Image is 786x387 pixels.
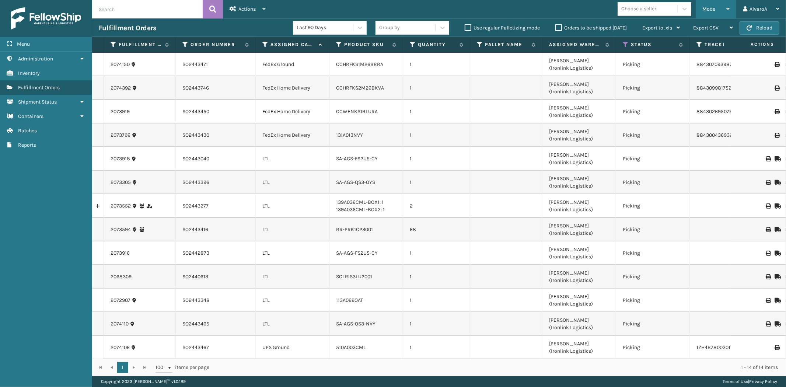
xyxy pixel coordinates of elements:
span: items per page [156,362,209,373]
a: 2074106 [111,344,130,351]
span: Menu [17,41,30,47]
td: SO2443348 [176,289,256,312]
td: SO2443416 [176,218,256,241]
td: [PERSON_NAME] (Ironlink Logistics) [542,100,616,123]
div: Last 90 Days [297,24,354,32]
td: 1 [403,336,470,359]
i: Print Label [775,109,779,114]
a: 2072907 [111,297,130,304]
a: 884300436932 [696,132,733,138]
td: SO2442873 [176,241,256,265]
td: 1 [403,289,470,312]
a: 2073919 [111,108,130,115]
td: [PERSON_NAME] (Ironlink Logistics) [542,265,616,289]
td: 1 [403,53,470,76]
label: Quantity [418,41,456,48]
td: LTL [256,241,329,265]
a: CCWENKS1BLURA [336,108,378,115]
td: Picking [616,241,690,265]
td: SO2443396 [176,171,256,194]
i: Mark as Shipped [775,298,779,303]
td: Picking [616,194,690,218]
td: 1 [403,100,470,123]
label: Assigned Carrier Service [270,41,315,48]
td: SO2443467 [176,336,256,359]
i: Print BOL [766,227,770,232]
a: SA-AGS-FS2U5-CY [336,156,378,162]
label: Pallet Name [485,41,528,48]
i: Print BOL [766,274,770,279]
a: SA-AGS-QS3-NVY [336,321,375,327]
a: 2073594 [111,226,131,233]
td: Picking [616,336,690,359]
td: Picking [616,171,690,194]
a: 1 [117,362,128,373]
span: Containers [18,113,43,119]
i: Mark as Shipped [775,227,779,232]
td: [PERSON_NAME] (Ironlink Logistics) [542,218,616,241]
td: LTL [256,265,329,289]
i: Print BOL [766,203,770,209]
span: Fulfillment Orders [18,84,60,91]
a: 113A062OAT [336,297,363,303]
i: Mark as Shipped [775,180,779,185]
i: Print BOL [766,251,770,256]
a: Terms of Use [723,379,748,384]
td: 1 [403,171,470,194]
td: Picking [616,123,690,147]
td: LTL [256,194,329,218]
td: LTL [256,171,329,194]
td: LTL [256,289,329,312]
a: SA-AGS-QS3-OYS [336,179,375,185]
a: SA-AGS-FS2U5-CY [336,250,378,256]
td: FedEx Home Delivery [256,100,329,123]
td: [PERSON_NAME] (Ironlink Logistics) [542,336,616,359]
div: Group by [379,24,400,32]
td: 1 [403,76,470,100]
i: Mark as Shipped [775,274,779,279]
span: Administration [18,56,53,62]
span: Inventory [18,70,40,76]
a: SCLRIS3LU2001 [336,273,372,280]
a: CCHRFKS1M26BRRA [336,61,383,67]
a: 884309981752 [696,85,731,91]
span: Actions [238,6,256,12]
td: [PERSON_NAME] (Ironlink Logistics) [542,147,616,171]
a: 2073305 [111,179,131,186]
td: 1 [403,241,470,265]
i: Print BOL [766,298,770,303]
td: SO2443450 [176,100,256,123]
a: 2068309 [111,273,132,280]
a: 2074392 [111,84,131,92]
i: Print BOL [766,180,770,185]
a: 510A003CML [336,344,366,351]
td: [PERSON_NAME] (Ironlink Logistics) [542,76,616,100]
td: Picking [616,312,690,336]
td: Picking [616,289,690,312]
td: LTL [256,312,329,336]
a: 2074150 [111,61,130,68]
i: Mark as Shipped [775,251,779,256]
td: LTL [256,147,329,171]
td: SO2443465 [176,312,256,336]
a: 2073796 [111,132,130,139]
i: Print Label [775,86,779,91]
td: SO2440613 [176,265,256,289]
td: LTL [256,218,329,241]
td: SO2443471 [176,53,256,76]
p: Copyright 2023 [PERSON_NAME]™ v 1.0.189 [101,376,186,387]
a: CCHRFKS2M26BKVA [336,85,384,91]
td: Picking [616,265,690,289]
td: FedEx Ground [256,53,329,76]
td: [PERSON_NAME] (Ironlink Logistics) [542,312,616,336]
i: Print BOL [766,321,770,327]
td: [PERSON_NAME] (Ironlink Logistics) [542,289,616,312]
a: 131A013NVY [336,132,363,138]
td: SO2443430 [176,123,256,147]
span: Reports [18,142,36,148]
td: 1 [403,312,470,336]
a: 139A036CML-BOX1: 1 [336,199,384,205]
td: UPS Ground [256,336,329,359]
i: Print Label [775,345,779,350]
td: [PERSON_NAME] (Ironlink Logistics) [542,194,616,218]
